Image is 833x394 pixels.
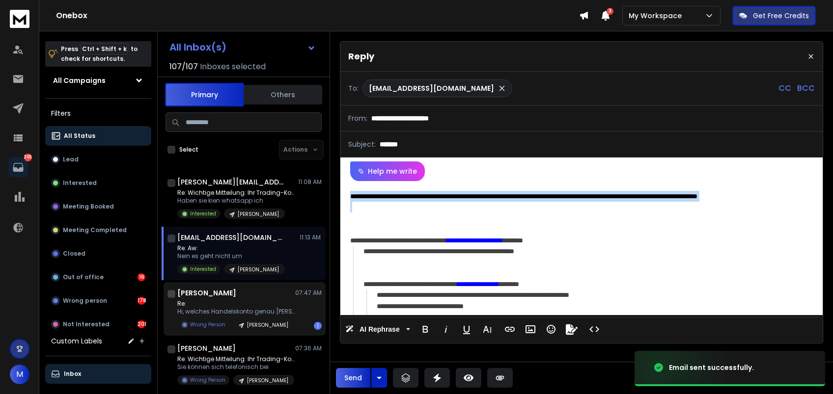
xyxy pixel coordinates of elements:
div: Email sent successfully. [669,363,754,372]
p: Re: [177,300,295,308]
button: Insert Image (Ctrl+P) [521,319,540,339]
p: 07:47 AM [295,289,322,297]
button: Others [244,84,322,105]
p: Re: Wichtige Mitteilung: Ihr Trading-Konto [177,189,295,197]
div: 201 [138,320,145,328]
p: Reply [348,50,374,63]
button: All Inbox(s) [162,37,324,57]
p: Get Free Credits [753,11,809,21]
p: To: [348,83,359,93]
p: Interested [190,210,216,217]
button: Meeting Booked [45,197,151,216]
p: Haben sie kien whatsapp ich [177,197,295,205]
h3: Custom Labels [51,336,102,346]
button: Underline (Ctrl+U) [457,319,476,339]
p: Interested [63,179,97,187]
p: All Status [64,132,95,140]
button: Meeting Completed [45,220,151,240]
p: Meeting Completed [63,226,127,234]
p: [PERSON_NAME] [238,266,279,273]
span: 107 / 107 [169,61,198,73]
p: My Workspace [629,11,686,21]
button: M [10,365,29,384]
div: 1 [314,322,322,330]
h1: All Inbox(s) [169,42,226,52]
button: Inbox [45,364,151,384]
p: Re: Aw: [177,244,285,252]
h1: [PERSON_NAME][EMAIL_ADDRESS][DOMAIN_NAME] [177,177,285,187]
p: Sie können sich telefonisch bei [177,363,295,371]
button: Get Free Credits [732,6,816,26]
label: Select [179,146,198,154]
button: Interested [45,173,151,193]
button: Insert Link (Ctrl+K) [500,319,519,339]
p: Interested [190,265,216,273]
button: Not Interested201 [45,315,151,334]
p: Nein es geht nicht um [177,252,285,260]
button: More Text [478,319,497,339]
h3: Filters [45,106,151,120]
button: AI Rephrase [343,319,412,339]
p: [PERSON_NAME] [247,377,288,384]
p: Hi, welches Handelskonto genau [PERSON_NAME] [177,308,295,315]
button: Wrong person178 [45,291,151,311]
button: All Campaigns [45,71,151,90]
h1: [PERSON_NAME] [177,343,236,353]
button: Emoticons [542,319,560,339]
p: 07:36 AM [295,344,322,352]
p: [EMAIL_ADDRESS][DOMAIN_NAME] [369,83,494,93]
p: From: [348,113,367,123]
h1: [PERSON_NAME] [177,288,236,298]
span: Ctrl + Shift + k [81,43,128,54]
button: Closed [45,244,151,263]
p: Wrong person [63,297,107,305]
p: [PERSON_NAME] [247,321,288,329]
p: [PERSON_NAME] [238,210,279,218]
p: Wrong Person [190,321,225,328]
span: 3 [607,8,613,15]
button: Primary [165,83,244,106]
a: 395 [8,158,28,177]
button: Bold (Ctrl+B) [416,319,435,339]
button: Italic (Ctrl+I) [437,319,455,339]
button: All Status [45,126,151,146]
p: Wrong Person [190,376,225,384]
p: BCC [797,82,815,94]
p: Out of office [63,273,104,281]
button: Lead [45,150,151,169]
button: Code View [585,319,604,339]
p: 395 [24,154,32,161]
p: Lead [63,156,79,163]
p: 11:13 AM [300,234,322,241]
h1: [EMAIL_ADDRESS][DOMAIN_NAME] [177,233,285,242]
img: logo [10,10,29,28]
p: Press to check for shortcuts. [61,44,138,64]
button: Help me write [350,161,425,181]
h3: Inboxes selected [200,61,266,73]
p: Closed [63,250,85,258]
p: Not Interested [63,320,110,328]
span: AI Rephrase [358,325,402,334]
button: Out of office16 [45,267,151,287]
p: Subject: [348,139,376,149]
p: Inbox [64,370,81,378]
div: 16 [138,273,145,281]
p: 11:08 AM [298,178,322,186]
p: Re: Wichtige Mitteilung: Ihr Trading-Konto [177,355,295,363]
button: Send [336,368,370,388]
p: Meeting Booked [63,203,114,210]
h1: Onebox [56,10,579,22]
p: CC [778,82,791,94]
h1: All Campaigns [53,76,106,85]
button: Signature [562,319,581,339]
div: 178 [138,297,145,305]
